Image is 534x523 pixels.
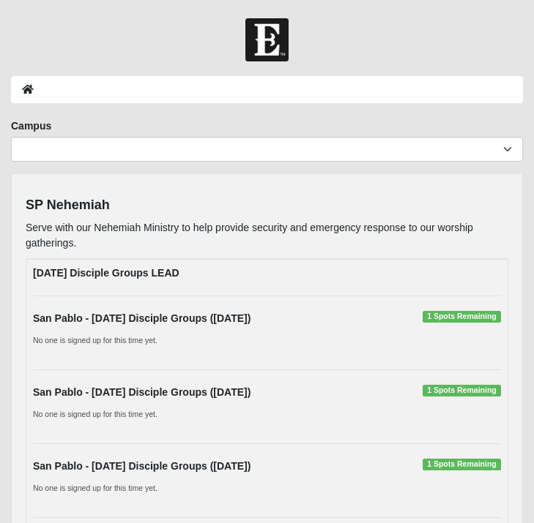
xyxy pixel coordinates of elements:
[423,311,501,323] span: 1 Spots Remaining
[33,336,157,345] small: No one is signed up for this time yet.
[423,385,501,396] span: 1 Spots Remaining
[26,197,508,214] h4: SP Nehemiah
[33,312,251,324] strong: San Pablo - [DATE] Disciple Groups ([DATE])
[33,410,157,418] small: No one is signed up for this time yet.
[423,459,501,470] span: 1 Spots Remaining
[33,460,251,472] strong: San Pablo - [DATE] Disciple Groups ([DATE])
[26,220,508,251] p: Serve with our Nehemiah Ministry to help provide security and emergency response to our worship g...
[33,484,157,492] small: No one is signed up for this time yet.
[33,386,251,398] strong: San Pablo - [DATE] Disciple Groups ([DATE])
[11,118,51,133] label: Campus
[33,267,179,279] strong: [DATE] Disciple Groups LEAD
[245,18,289,61] img: Church of Eleven22 Logo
